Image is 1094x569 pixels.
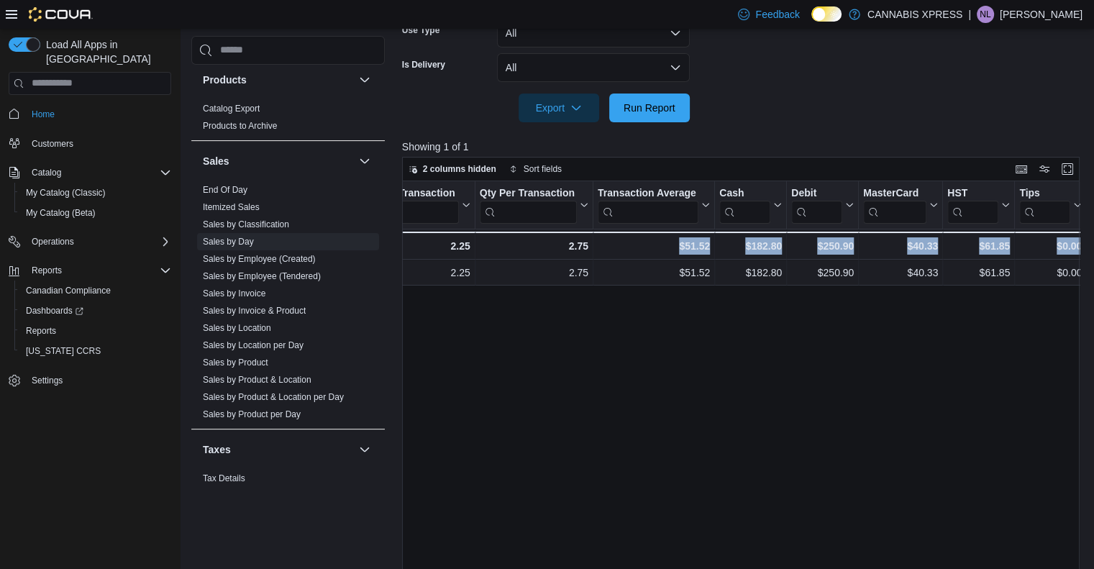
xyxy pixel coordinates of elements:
a: Sales by Product per Day [203,409,301,419]
nav: Complex example [9,98,171,429]
div: Transaction Average [598,186,698,223]
button: Canadian Compliance [14,281,177,301]
button: Qty Per Transaction [479,186,588,223]
span: Canadian Compliance [20,282,171,299]
button: Home [3,104,177,124]
a: Sales by Location per Day [203,340,304,350]
a: Sales by Day [203,237,254,247]
button: Taxes [203,442,353,457]
button: Transaction Average [598,186,710,223]
button: [US_STATE] CCRS [14,341,177,361]
div: Debit [791,186,842,200]
span: Catalog Export [203,103,260,114]
span: Settings [26,371,171,389]
span: Sales by Employee (Created) [203,253,316,265]
span: Sales by Product & Location per Day [203,391,344,403]
a: Sales by Employee (Tendered) [203,271,321,281]
a: Sales by Invoice [203,288,265,299]
button: Run Report [609,94,690,122]
a: Sales by Location [203,323,271,333]
span: Sales by Classification [203,219,289,230]
div: Products [191,100,385,140]
a: Dashboards [20,302,89,319]
div: 2.25 [350,264,470,281]
button: HST [947,186,1010,223]
a: Sales by Classification [203,219,289,229]
a: Reports [20,322,62,340]
span: Settings [32,375,63,386]
a: Itemized Sales [203,202,260,212]
span: Itemized Sales [203,201,260,213]
span: Home [32,109,55,120]
a: Catalog Export [203,104,260,114]
a: My Catalog (Classic) [20,184,111,201]
span: 2 columns hidden [423,163,496,175]
a: [US_STATE] CCRS [20,342,106,360]
a: Tax Details [203,473,245,483]
a: Sales by Product [203,358,268,368]
div: $40.33 [863,237,938,255]
div: Items Per Transaction [350,186,459,223]
button: Reports [3,260,177,281]
div: $250.90 [791,237,854,255]
div: $250.90 [791,264,854,281]
span: Home [26,105,171,123]
span: Sales by Product per Day [203,409,301,420]
div: Tips [1019,186,1070,223]
div: MasterCard [863,186,926,200]
span: Sales by Employee (Tendered) [203,270,321,282]
span: Sort fields [524,163,562,175]
span: Sales by Invoice & Product [203,305,306,317]
label: Is Delivery [402,59,445,70]
span: Dashboards [26,305,83,317]
span: My Catalog (Beta) [20,204,171,222]
button: Customers [3,133,177,154]
div: Cash [719,186,770,200]
div: $182.80 [719,264,782,281]
div: Tips [1019,186,1070,200]
button: All [497,19,690,47]
div: $61.85 [947,264,1010,281]
button: 2 columns hidden [403,160,502,178]
span: Operations [26,233,171,250]
span: Sales by Invoice [203,288,265,299]
p: [PERSON_NAME] [1000,6,1082,23]
button: Catalog [3,163,177,183]
button: MasterCard [863,186,938,223]
span: NL [980,6,990,23]
button: Keyboard shortcuts [1013,160,1030,178]
div: $51.52 [598,237,710,255]
button: Cash [719,186,782,223]
div: Qty Per Transaction [479,186,576,200]
h3: Products [203,73,247,87]
span: Catalog [26,164,171,181]
span: Products to Archive [203,120,277,132]
div: $51.52 [598,264,710,281]
button: Tips [1019,186,1082,223]
div: HST [947,186,998,223]
button: Products [356,71,373,88]
span: Sales by Day [203,236,254,247]
span: Dashboards [20,302,171,319]
button: Display options [1036,160,1053,178]
a: Sales by Product & Location [203,375,311,385]
button: My Catalog (Beta) [14,203,177,223]
div: MasterCard [863,186,926,223]
button: Debit [791,186,854,223]
div: $61.85 [947,237,1010,255]
button: Operations [3,232,177,252]
span: My Catalog (Classic) [26,187,106,199]
span: Customers [32,138,73,150]
h3: Sales [203,154,229,168]
button: Sort fields [503,160,567,178]
button: Operations [26,233,80,250]
a: My Catalog (Beta) [20,204,101,222]
div: 2.75 [479,264,588,281]
a: Sales by Invoice & Product [203,306,306,316]
span: My Catalog (Beta) [26,207,96,219]
div: 2.75 [479,237,588,255]
a: Tax Exemptions [203,491,264,501]
a: Dashboards [14,301,177,321]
